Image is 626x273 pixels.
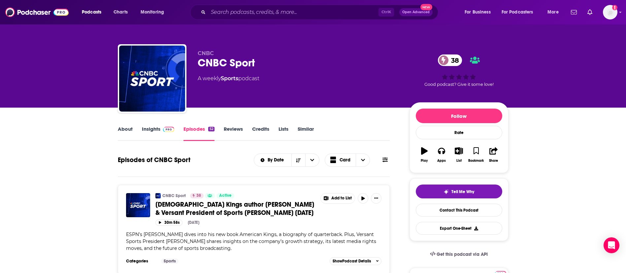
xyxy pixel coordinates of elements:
[155,200,314,217] span: [DEMOGRAPHIC_DATA] Kings author [PERSON_NAME] & Versant President of Sports [PERSON_NAME] [DATE]
[420,4,432,10] span: New
[136,7,173,17] button: open menu
[114,8,128,17] span: Charts
[188,220,199,225] div: [DATE]
[485,143,502,167] button: Share
[291,154,305,166] button: Sort Direction
[298,126,314,141] a: Similar
[331,196,352,201] span: Add to List
[252,126,269,141] a: Credits
[279,126,288,141] a: Lists
[155,193,161,198] img: CNBC Sport
[5,6,69,18] img: Podchaser - Follow, Share and Rate Podcasts
[141,8,164,17] span: Monitoring
[421,159,428,163] div: Play
[208,127,214,131] div: 52
[502,8,533,17] span: For Podcasters
[444,189,449,194] img: tell me why sparkle
[161,258,179,264] a: Sports
[371,193,381,204] button: Show More Button
[196,192,201,199] span: 38
[603,5,617,19] img: User Profile
[77,7,110,17] button: open menu
[198,50,214,56] span: CNBC
[190,193,204,198] a: 38
[216,193,234,198] a: Active
[497,7,543,17] button: open menu
[196,5,445,20] div: Search podcasts, credits, & more...
[142,126,175,141] a: InsightsPodchaser Pro
[126,193,150,217] img: American Kings author Seth Wickersham & Versant President of Sports Matt Hong 8/14/25
[221,75,238,82] a: Sports
[402,11,430,14] span: Open Advanced
[424,82,494,87] span: Good podcast? Give it some love!
[465,8,491,17] span: For Business
[468,143,485,167] button: Bookmark
[183,126,214,141] a: Episodes52
[468,159,484,163] div: Bookmark
[425,246,493,262] a: Get this podcast via API
[82,8,101,17] span: Podcasts
[340,158,350,162] span: Card
[163,127,175,132] img: Podchaser Pro
[155,200,316,217] a: [DEMOGRAPHIC_DATA] Kings author [PERSON_NAME] & Versant President of Sports [PERSON_NAME] [DATE]
[433,143,450,167] button: Apps
[155,220,182,226] button: 30m 58s
[585,7,595,18] a: Show notifications dropdown
[118,126,133,141] a: About
[333,259,371,263] span: Show Podcast Details
[330,257,382,265] button: ShowPodcast Details
[109,7,132,17] a: Charts
[224,126,243,141] a: Reviews
[568,7,579,18] a: Show notifications dropdown
[118,156,190,164] h1: Episodes of CNBC Sport
[379,8,394,17] span: Ctrl K
[437,159,446,163] div: Apps
[603,5,617,19] button: Show profile menu
[543,7,567,17] button: open menu
[254,154,319,167] h2: Choose List sort
[604,237,619,253] div: Open Intercom Messenger
[451,189,474,194] span: Tell Me Why
[119,46,185,112] img: CNBC Sport
[219,192,232,199] span: Active
[126,231,376,251] span: ESPN’s [PERSON_NAME] dives into his new book American Kings, a biography of quarterback. Plus, Ve...
[438,54,462,66] a: 38
[325,154,370,167] button: Choose View
[254,158,291,162] button: open menu
[416,222,502,235] button: Export One-Sheet
[126,258,156,264] h3: Categories
[416,204,502,217] a: Contact This Podcast
[268,158,286,162] span: By Date
[416,126,502,139] div: Rate
[437,252,488,257] span: Get this podcast via API
[460,7,499,17] button: open menu
[198,75,259,83] div: A weekly podcast
[162,193,186,198] a: CNBC Sport
[547,8,559,17] span: More
[208,7,379,17] input: Search podcasts, credits, & more...
[321,193,355,203] button: Show More Button
[416,143,433,167] button: Play
[603,5,617,19] span: Logged in as sydneymorris_books
[450,143,467,167] button: List
[305,154,319,166] button: open menu
[445,54,462,66] span: 38
[489,159,498,163] div: Share
[399,8,433,16] button: Open AdvancedNew
[416,185,502,198] button: tell me why sparkleTell Me Why
[416,109,502,123] button: Follow
[410,50,509,91] div: 38Good podcast? Give it some love!
[456,159,462,163] div: List
[612,5,617,10] svg: Add a profile image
